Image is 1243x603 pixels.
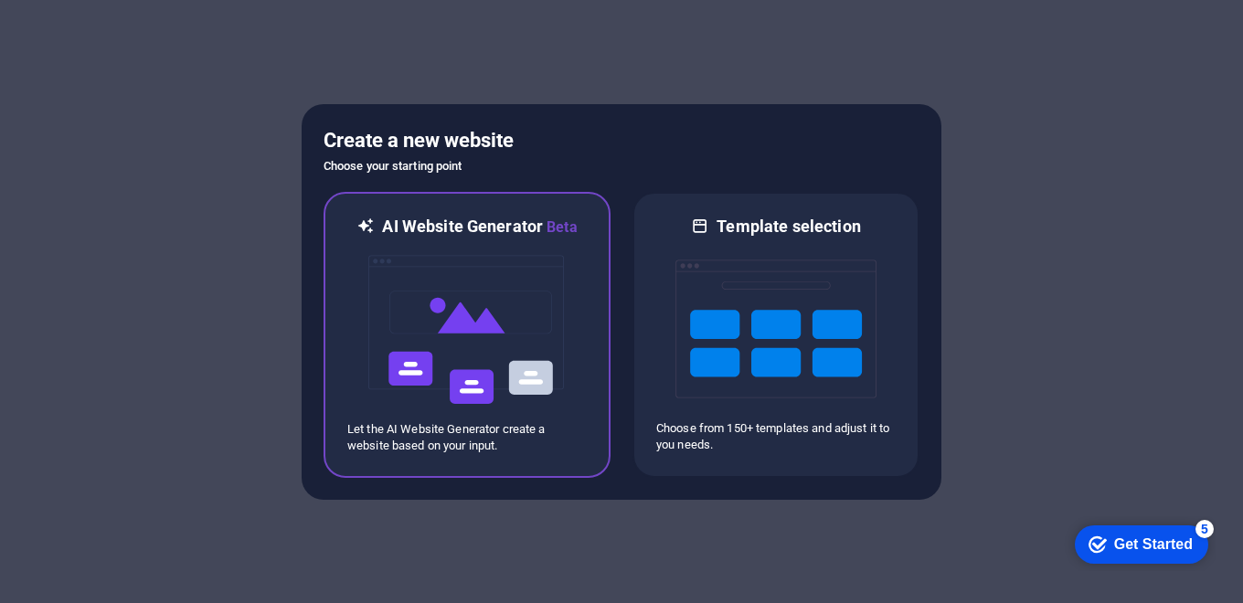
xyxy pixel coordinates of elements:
[15,9,148,48] div: Get Started 5 items remaining, 0% complete
[656,420,896,453] p: Choose from 150+ templates and adjust it to you needs.
[324,155,919,177] h6: Choose your starting point
[324,126,919,155] h5: Create a new website
[54,20,133,37] div: Get Started
[543,218,578,236] span: Beta
[324,192,611,478] div: AI Website GeneratorBetaaiLet the AI Website Generator create a website based on your input.
[347,421,587,454] p: Let the AI Website Generator create a website based on your input.
[632,192,919,478] div: Template selectionChoose from 150+ templates and adjust it to you needs.
[382,216,577,238] h6: AI Website Generator
[367,238,568,421] img: ai
[717,216,860,238] h6: Template selection
[135,4,154,22] div: 5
